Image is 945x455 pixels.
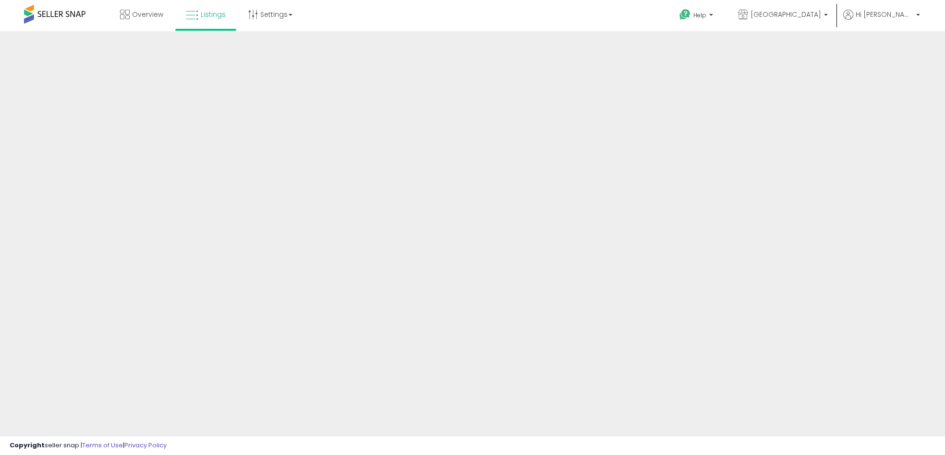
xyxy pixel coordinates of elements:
i: Get Help [679,9,691,21]
a: Help [672,1,723,31]
span: Overview [132,10,163,19]
span: Hi [PERSON_NAME] [856,10,913,19]
span: [GEOGRAPHIC_DATA] [751,10,821,19]
a: Hi [PERSON_NAME] [843,10,920,31]
span: Help [693,11,706,19]
span: Listings [201,10,226,19]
